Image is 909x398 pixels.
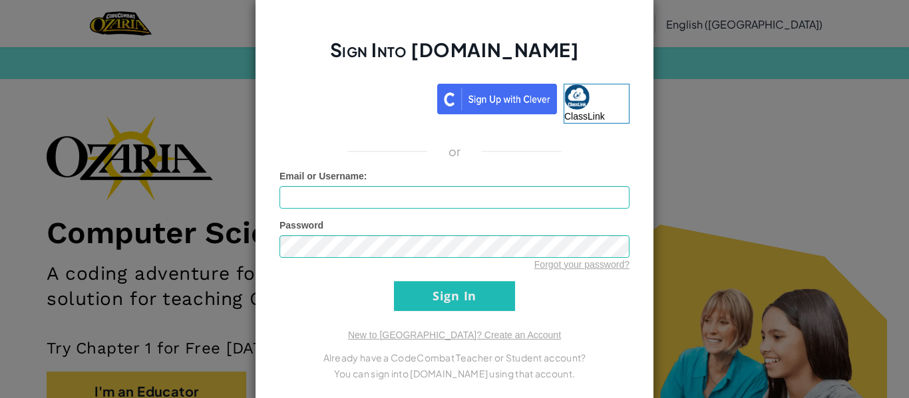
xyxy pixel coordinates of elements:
input: Sign In [394,281,515,311]
span: Password [279,220,323,231]
span: ClassLink [564,111,605,122]
img: classlink-logo-small.png [564,84,590,110]
p: You can sign into [DOMAIN_NAME] using that account. [279,365,630,381]
a: New to [GEOGRAPHIC_DATA]? Create an Account [348,330,561,340]
h2: Sign Into [DOMAIN_NAME] [279,37,630,76]
iframe: Sign in with Google Button [273,82,437,112]
a: Forgot your password? [534,259,630,270]
img: clever_sso_button@2x.png [437,84,557,114]
span: Email or Username [279,171,364,181]
p: Already have a CodeCombat Teacher or Student account? [279,349,630,365]
label: : [279,169,367,183]
p: or [449,144,461,159]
